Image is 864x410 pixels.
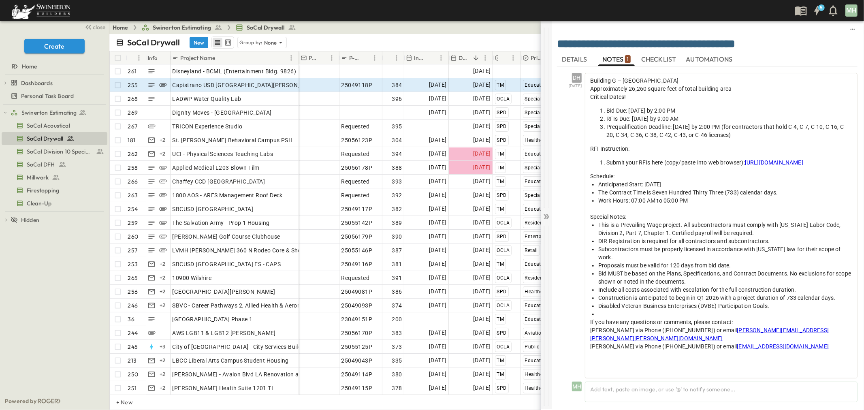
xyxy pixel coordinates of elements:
span: 382 [392,205,402,213]
span: 390 [392,233,402,241]
span: Home [22,62,37,70]
span: [DATE] [429,383,446,393]
span: [DATE] [473,122,491,131]
span: [PERSON_NAME] - Avalon Blvd LA Renovation and Addition [173,370,330,378]
div: MH [845,4,858,17]
span: The Contract Time is Seven Hundred Thirty Three (733) calendar days. [598,189,778,196]
span: Requested [341,191,370,199]
span: AUTOMATIONS [686,56,734,63]
span: 386 [392,288,402,296]
span: Requested [341,274,370,282]
div: + 2 [158,135,168,145]
p: 261 [128,67,137,75]
nav: breadcrumbs [113,23,301,32]
span: LBCC Liberal Arts Campus Student Housing [173,357,289,365]
span: 388 [392,164,402,172]
span: Work Hours: 07:00 AM to 05:00 PM [598,197,688,204]
p: SoCal Drywall [127,37,180,48]
span: [PERSON_NAME] Golf Course Clubhouse [173,233,280,241]
div: Add text, paste an image, or use '@' to notify someone... [585,382,858,402]
div: + 2 [158,273,168,283]
span: [DATE] [429,108,446,117]
span: [DATE] [429,177,446,186]
span: Building G – [GEOGRAPHIC_DATA] [590,77,678,84]
span: SoCal Drywall [247,23,285,32]
span: [DATE] [473,259,491,269]
span: [PERSON_NAME] via Phone ([PHONE_NUMBER]) or email [590,343,737,350]
span: 395 [392,122,402,130]
span: DETAILS [562,56,589,63]
span: [DATE] [429,218,446,227]
span: 25049043P [341,357,373,365]
span: [DATE] [429,301,446,310]
div: + 2 [158,301,168,310]
p: 181 [128,136,136,144]
button: Menu [327,53,337,63]
p: 245 [128,343,138,351]
p: 262 [128,150,138,158]
p: Due Date [459,54,470,62]
span: [DATE] [429,369,446,379]
span: [DATE] [473,273,491,282]
span: Swinerton Estimating [21,109,77,117]
span: Dignity Moves - [GEOGRAPHIC_DATA] [173,109,272,117]
span: Millwork [27,173,49,182]
span: [DATE] [473,163,491,172]
span: SoCal Acoustical [27,122,70,130]
span: If you have any questions or comments, please contact: [590,319,733,325]
span: [GEOGRAPHIC_DATA] Phase 1 [173,315,253,323]
span: [DATE] [429,287,446,296]
span: LVMH [PERSON_NAME] 360 N Rodeo Core & Shell [173,246,304,254]
p: 259 [128,219,138,227]
span: SoCal Drywall [27,135,63,143]
p: 268 [128,95,138,103]
span: [DATE] [473,149,491,158]
div: test [2,158,107,171]
span: Capistrano USD [GEOGRAPHIC_DATA][PERSON_NAME] [173,81,319,89]
span: [DATE] [473,356,491,365]
button: Sort [129,53,138,62]
span: AWS LGB11 & LGB12 [PERSON_NAME] [173,329,276,337]
button: Menu [134,53,144,63]
button: Sort [386,53,395,62]
button: Sort [427,53,436,62]
span: [DATE] [473,246,491,255]
p: 256 [128,288,138,296]
span: Schedule: [590,173,615,179]
div: # [126,51,146,64]
span: Critical Dates! [590,94,626,100]
span: Applied Medical L203 Blown Film [173,164,260,172]
button: kanban view [223,38,233,47]
span: Special Notes: [590,214,626,220]
div: + 3 [158,342,168,352]
span: This is a Prevailing Wage project. All subcontractors must comply with [US_STATE] Labor Code, Div... [598,222,841,236]
div: test [2,197,107,210]
span: 374 [392,301,402,310]
a: [EMAIL_ADDRESS][DOMAIN_NAME] [737,343,829,350]
div: test [2,184,107,197]
div: + 2 [158,383,168,393]
span: Prequalification Deadline: [DATE] by 2:00 PM (for contractors that hold C-4, C-7, C-10, C-16, C-2... [606,124,845,138]
span: 373 [392,343,402,351]
span: Include all costs associated with escalation for the full construction duration. [598,286,796,293]
span: 25049081P [341,288,373,296]
span: 23049151P [341,315,373,323]
p: 258 [128,164,138,172]
span: [PERSON_NAME] via Phone ([PHONE_NUMBER]) or email [590,327,737,333]
span: Construction is anticipated to begin in Q1 2026 with a project duration of 733 calendar days. [598,295,836,301]
span: [DATE] [429,356,446,365]
span: 25055146P [341,246,373,254]
span: Approximately 26,260 square feet of total building area [590,85,732,92]
span: [DATE] [429,328,446,337]
div: table view [211,36,234,49]
p: 1 [627,55,629,63]
p: 250 [128,370,139,378]
div: + 2 [158,149,168,159]
span: [DATE] [473,314,491,324]
span: 10900 Wilshire [173,274,212,282]
button: Sort [217,53,226,62]
span: [DATE] [429,163,446,172]
p: 255 [128,81,138,89]
span: [PERSON_NAME] Health Suite 1201 TI [173,384,273,392]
